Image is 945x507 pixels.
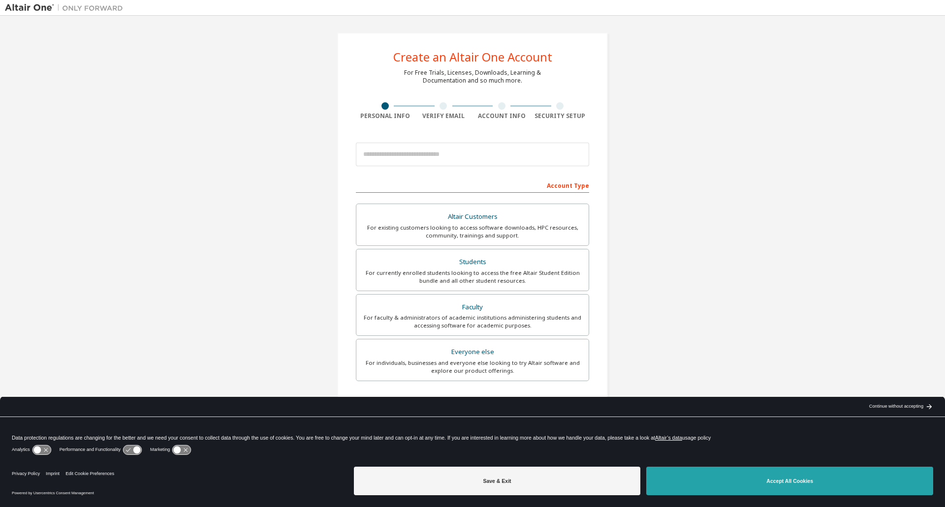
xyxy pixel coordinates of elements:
[362,269,583,285] div: For currently enrolled students looking to access the free Altair Student Edition bundle and all ...
[531,112,590,120] div: Security Setup
[472,112,531,120] div: Account Info
[362,345,583,359] div: Everyone else
[356,112,414,120] div: Personal Info
[414,112,473,120] div: Verify Email
[393,51,552,63] div: Create an Altair One Account
[362,314,583,329] div: For faculty & administrators of academic institutions administering students and accessing softwa...
[362,359,583,375] div: For individuals, businesses and everyone else looking to try Altair software and explore our prod...
[404,69,541,85] div: For Free Trials, Licenses, Downloads, Learning & Documentation and so much more.
[5,3,128,13] img: Altair One
[362,224,583,239] div: For existing customers looking to access software downloads, HPC resources, community, trainings ...
[362,300,583,314] div: Faculty
[362,210,583,224] div: Altair Customers
[356,177,589,193] div: Account Type
[362,255,583,269] div: Students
